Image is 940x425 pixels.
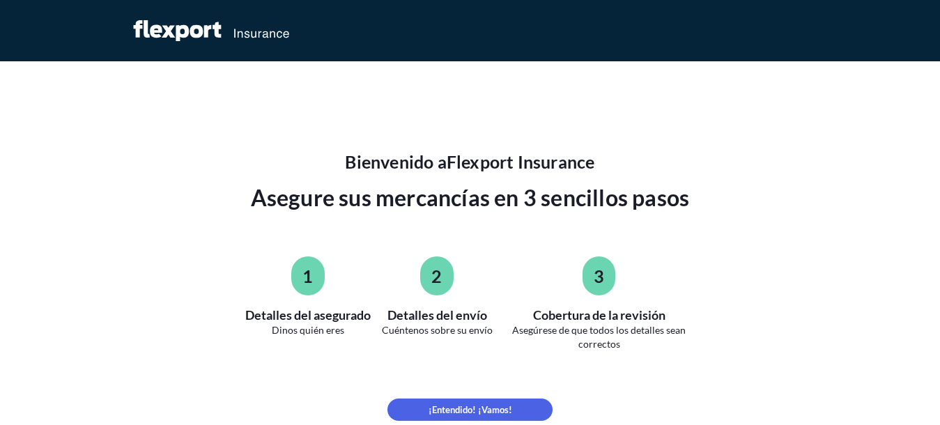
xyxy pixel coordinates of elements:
font: Cobertura de la revisión [533,307,665,323]
button: ¡Entendido! ¡Vamos! [387,399,553,421]
font: 1 [302,265,313,286]
font: Detalles del asegurado [245,307,371,323]
font: Asegure sus mercancías en 3 sencillos pasos [251,184,690,211]
font: 3 [594,265,604,286]
font: ¡Entendido! ¡Vamos! [429,404,512,415]
font: Asegúrese de que todos los detalles sean correctos [512,324,686,350]
font: Cuéntenos sobre su envío [382,324,493,336]
font: Flexport Insurance [447,151,595,172]
font: Detalles del envío [387,307,487,323]
font: Dinos quién eres [272,324,344,336]
font: Bienvenido a [345,151,446,172]
font: 2 [431,265,442,286]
